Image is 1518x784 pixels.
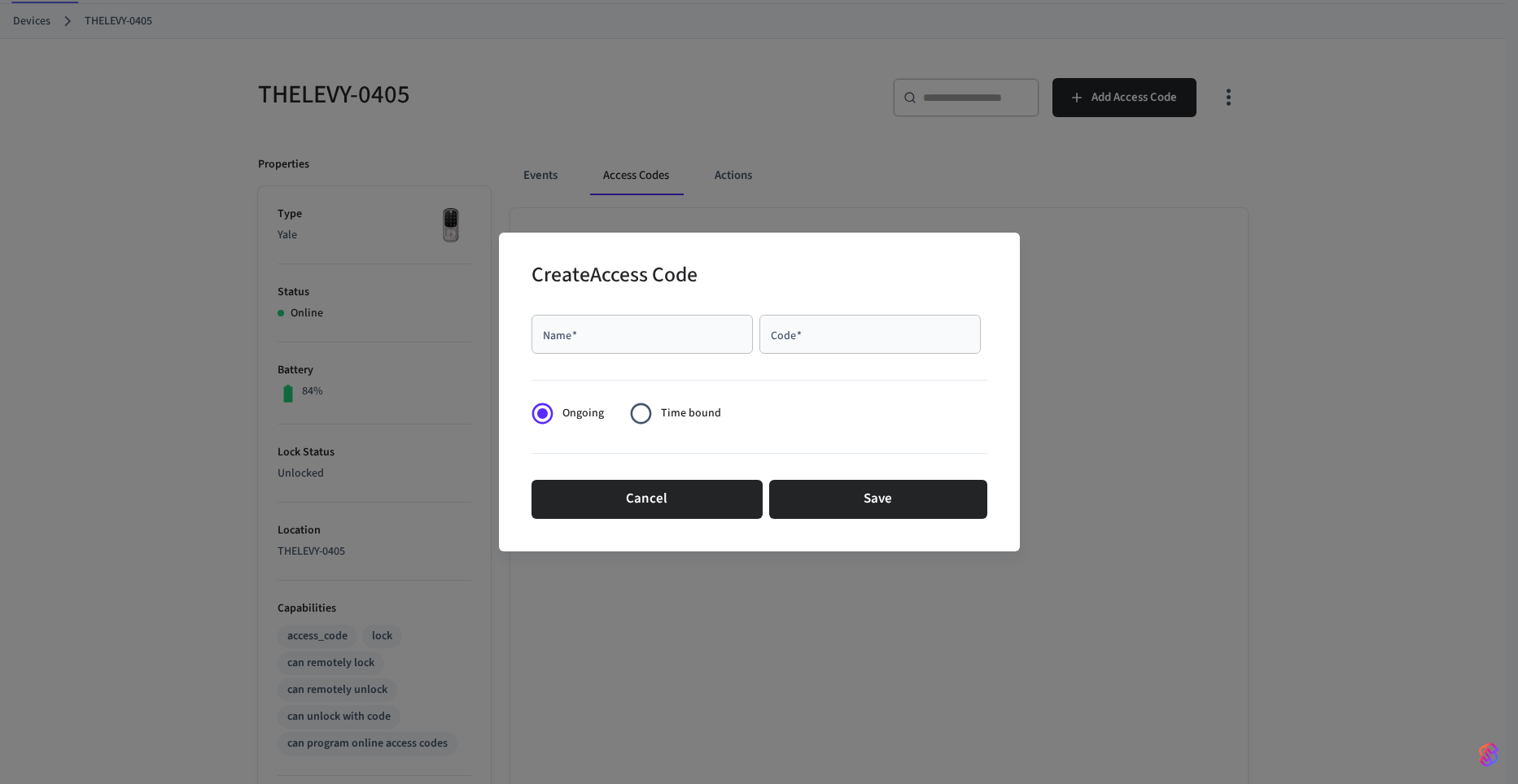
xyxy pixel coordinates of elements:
button: Cancel [532,480,763,519]
button: Save [769,480,987,519]
img: SeamLogoGradient.69752ec5.svg [1479,742,1498,768]
span: Ongoing [562,405,604,422]
h2: Create Access Code [532,252,698,302]
span: Time bound [661,405,721,422]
